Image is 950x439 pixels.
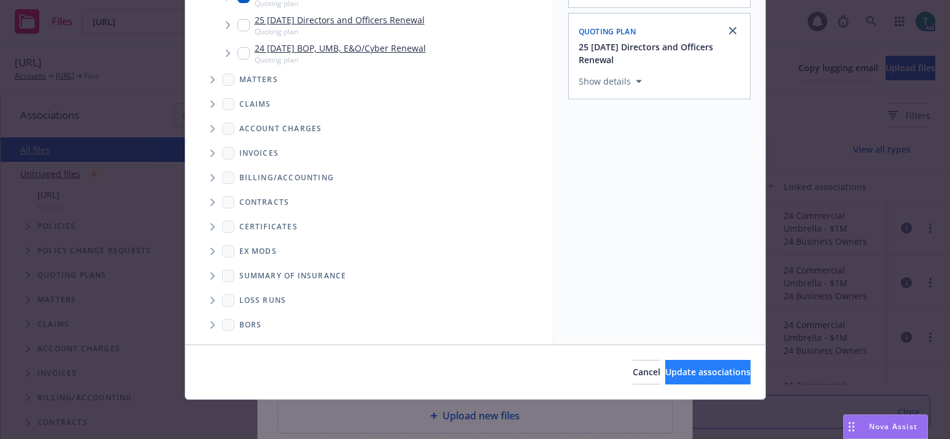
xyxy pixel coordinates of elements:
[239,174,334,181] span: Billing/Accounting
[239,248,277,255] span: Ex Mods
[239,125,322,132] span: Account charges
[239,272,347,280] span: Summary of insurance
[633,360,660,384] button: Cancel
[239,76,278,83] span: Matters
[185,166,553,337] div: Folder Tree Example
[239,150,279,157] span: Invoices
[239,223,298,231] span: Certificates
[869,421,917,432] span: Nova Assist
[239,101,271,108] span: Claims
[579,26,636,37] span: Quoting plan
[239,199,290,206] span: Contracts
[239,297,287,304] span: Loss Runs
[665,366,751,378] span: Update associations
[665,360,751,384] button: Update associations
[574,74,647,89] button: Show details
[255,26,425,37] span: Quoting plan
[725,23,740,38] a: close
[843,414,928,439] button: Nova Assist
[844,415,859,438] div: Drag to move
[255,13,425,26] a: 25 [DATE] Directors and Officers Renewal
[255,55,426,65] span: Quoting plan
[633,366,660,378] span: Cancel
[239,321,262,329] span: BORs
[579,40,743,66] button: 25 [DATE] Directors and Officers Renewal
[255,42,426,55] a: 24 [DATE] BOP, UMB, E&O/Cyber Renewal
